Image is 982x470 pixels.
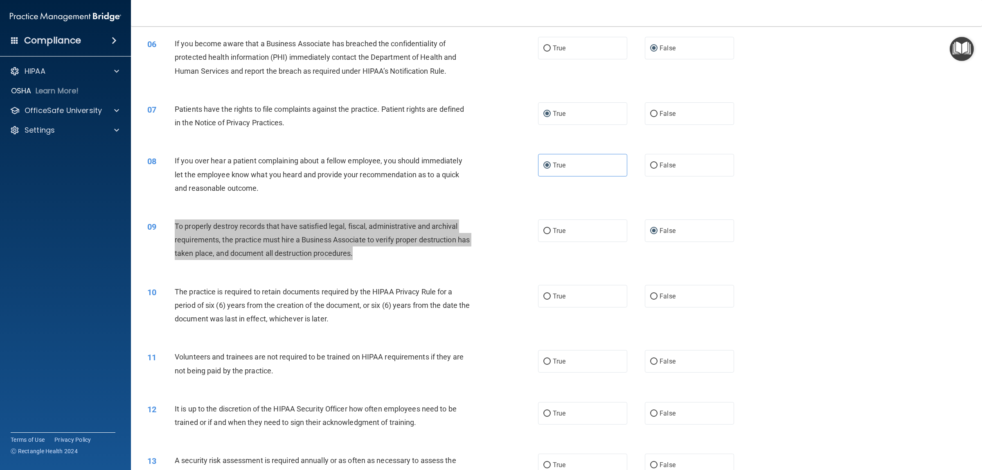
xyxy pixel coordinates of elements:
[543,228,551,234] input: True
[660,461,676,469] span: False
[175,352,464,375] span: Volunteers and trainees are not required to be trained on HIPAA requirements if they are not bein...
[660,409,676,417] span: False
[650,411,658,417] input: False
[660,161,676,169] span: False
[175,222,470,258] span: To properly destroy records that have satisfied legal, fiscal, administrative and archival requir...
[543,294,551,300] input: True
[175,39,456,75] span: If you become aware that a Business Associate has breached the confidentiality of protected healt...
[25,125,55,135] p: Settings
[650,111,658,117] input: False
[543,462,551,468] input: True
[543,45,551,52] input: True
[650,462,658,468] input: False
[11,447,78,455] span: Ⓒ Rectangle Health 2024
[147,287,156,297] span: 10
[10,106,119,115] a: OfficeSafe University
[147,105,156,115] span: 07
[543,411,551,417] input: True
[660,357,676,365] span: False
[650,228,658,234] input: False
[660,227,676,235] span: False
[650,163,658,169] input: False
[660,292,676,300] span: False
[553,292,565,300] span: True
[175,404,457,427] span: It is up to the discretion of the HIPAA Security Officer how often employees need to be trained o...
[553,461,565,469] span: True
[660,44,676,52] span: False
[543,111,551,117] input: True
[650,359,658,365] input: False
[553,227,565,235] span: True
[25,66,45,76] p: HIPAA
[553,110,565,117] span: True
[10,125,119,135] a: Settings
[10,9,121,25] img: PMB logo
[650,45,658,52] input: False
[24,35,81,46] h4: Compliance
[660,110,676,117] span: False
[175,156,462,192] span: If you over hear a patient complaining about a fellow employee, you should immediately let the em...
[553,409,565,417] span: True
[25,106,102,115] p: OfficeSafe University
[175,105,464,127] span: Patients have the rights to file complaints against the practice. Patient rights are defined in t...
[553,44,565,52] span: True
[11,436,45,444] a: Terms of Use
[147,456,156,466] span: 13
[543,163,551,169] input: True
[147,222,156,232] span: 09
[147,352,156,362] span: 11
[543,359,551,365] input: True
[147,404,156,414] span: 12
[147,39,156,49] span: 06
[553,357,565,365] span: True
[175,287,470,323] span: The practice is required to retain documents required by the HIPAA Privacy Rule for a period of s...
[147,156,156,166] span: 08
[11,86,32,96] p: OSHA
[553,161,565,169] span: True
[36,86,79,96] p: Learn More!
[10,66,119,76] a: HIPAA
[950,37,974,61] button: Open Resource Center
[54,436,91,444] a: Privacy Policy
[650,294,658,300] input: False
